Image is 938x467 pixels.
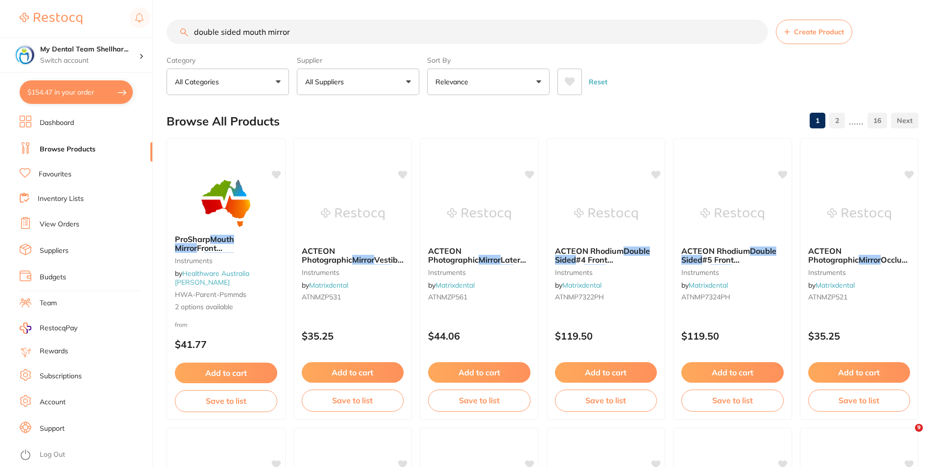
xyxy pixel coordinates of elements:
[428,246,479,265] span: ACTEON Photographic
[681,255,702,265] em: Sided
[428,255,527,273] span: Lateral Shape Titanium
[555,255,613,273] span: #4 Front Surface
[555,281,601,290] span: by
[302,330,404,342] p: $35.25
[40,371,82,381] a: Subscriptions
[40,450,65,460] a: Log Out
[681,269,784,276] small: instruments
[428,246,530,265] b: ACTEON Photographic Mirror Lateral Shape Titanium Double Sided
[428,390,530,411] button: Save to list
[681,246,750,256] span: ACTEON Rhodium
[681,293,730,301] span: ATNMP7324PH
[175,234,210,244] span: ProSharp
[487,264,514,274] em: Double
[40,45,139,54] h4: My Dental Team Shellharbour
[555,390,657,411] button: Save to list
[175,339,277,350] p: $41.77
[808,246,911,265] b: ACTEON Photographic Mirror Occlusal Surface Child Titanium Double Sided
[175,235,277,253] b: ProSharp Mouth Mirror Front Surface Double-Sided 12/Box
[810,111,825,130] a: 1
[808,362,911,383] button: Add to cart
[175,252,234,271] em: Double-Sided
[808,330,911,342] p: $35.25
[38,194,84,204] a: Inventory Lists
[849,115,864,126] p: ......
[867,111,887,130] a: 16
[302,362,404,383] button: Add to cart
[681,330,784,342] p: $119.50
[175,257,277,265] small: Instruments
[20,13,82,25] img: Restocq Logo
[175,390,277,412] button: Save to list
[302,390,404,411] button: Save to list
[20,7,82,30] a: Restocq Logo
[175,321,188,328] span: from
[555,255,576,265] em: Sided
[428,362,530,383] button: Add to cart
[366,264,392,274] em: Double
[555,269,657,276] small: instruments
[584,264,606,274] em: Mirror
[302,255,412,273] span: Vestibular Surface Titanium
[428,269,530,276] small: instruments
[40,323,77,333] span: RestocqPay
[167,115,280,128] h2: Browse All Products
[302,269,404,276] small: instruments
[20,322,77,334] a: RestocqPay
[20,80,133,104] button: $154.47 in your order
[624,246,650,256] em: Double
[175,269,249,287] a: Healthware Australia [PERSON_NAME]
[40,56,139,66] p: Switch account
[427,56,550,65] label: Sort By
[859,255,881,265] em: Mirror
[40,220,79,229] a: View Orders
[40,272,66,282] a: Budgets
[808,269,911,276] small: instruments
[808,293,847,301] span: ATNMZP521
[447,190,511,239] img: ACTEON Photographic Mirror Lateral Shape Titanium Double Sided
[194,178,258,227] img: ProSharp Mouth Mirror Front Surface Double-Sided 12/Box
[827,190,891,239] img: ACTEON Photographic Mirror Occlusal Surface Child Titanium Double Sided
[210,234,234,244] em: Mouth
[175,302,277,312] span: 2 options available
[829,111,845,130] a: 2
[40,118,74,128] a: Dashboard
[915,424,923,432] span: 9
[681,390,784,411] button: Save to list
[167,56,289,65] label: Category
[689,281,728,290] a: Matrixdental
[776,20,852,44] button: Create Product
[321,190,385,239] img: ACTEON Photographic Mirror Vestibular Surface Titanium Double Sided
[175,290,246,299] span: HWA-parent-psmmds
[555,330,657,342] p: $119.50
[297,69,419,95] button: All Suppliers
[302,293,341,301] span: ATNMZP531
[175,363,277,383] button: Add to cart
[309,281,348,290] a: Matrixdental
[302,281,348,290] span: by
[562,281,601,290] a: Matrixdental
[555,246,657,265] b: ACTEON Rhodium Double Sided #4 Front Surface Mirror Heads (12/pcs)
[302,246,404,265] b: ACTEON Photographic Mirror Vestibular Surface Titanium Double Sided
[681,246,784,265] b: ACTEON Rhodium Double Sided #5 Front Surface Mirror Heads (12/pcs)
[167,69,289,95] button: All Categories
[428,330,530,342] p: $44.06
[20,322,31,334] img: RestocqPay
[428,293,467,301] span: ATNMZP561
[681,281,728,290] span: by
[750,246,776,256] em: Double
[167,20,768,44] input: Search Products
[175,77,223,87] p: All Categories
[15,45,35,65] img: My Dental Team Shellharbour
[40,298,57,308] a: Team
[681,255,740,273] span: #5 Front Surface
[555,246,624,256] span: ACTEON Rhodium
[895,424,918,447] iframe: Intercom live chat
[808,246,859,265] span: ACTEON Photographic
[40,397,66,407] a: Account
[435,281,475,290] a: Matrixdental
[710,264,732,274] em: Mirror
[40,346,68,356] a: Rewards
[479,255,501,265] em: Mirror
[40,424,65,434] a: Support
